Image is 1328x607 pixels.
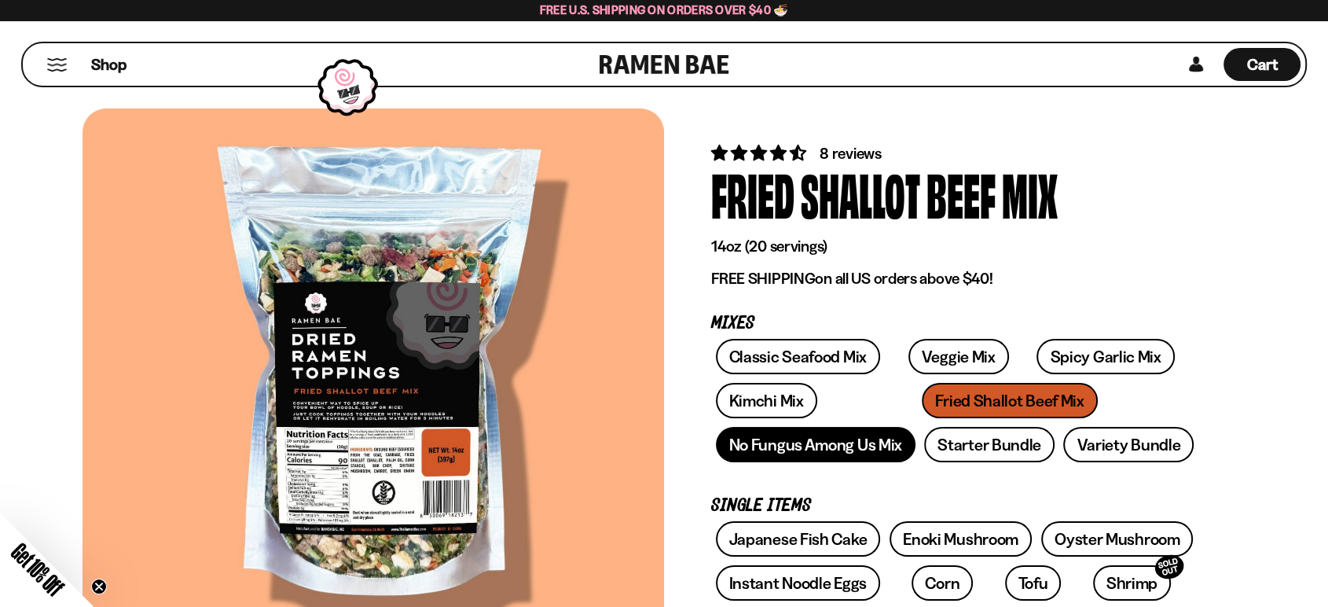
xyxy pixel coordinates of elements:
[801,164,920,223] div: Shallot
[711,316,1198,331] p: Mixes
[1247,55,1278,74] span: Cart
[1041,521,1194,557] a: Oyster Mushroom
[711,164,794,223] div: Fried
[711,143,809,163] span: 4.62 stars
[1152,552,1187,583] div: SOLD OUT
[7,539,68,600] span: Get 10% Off
[711,269,815,288] strong: FREE SHIPPING
[1036,339,1174,374] a: Spicy Garlic Mix
[908,339,1009,374] a: Veggie Mix
[711,269,1198,289] p: on all US orders above $40!
[716,339,880,374] a: Classic Seafood Mix
[1093,565,1171,601] a: ShrimpSOLD OUT
[716,383,817,418] a: Kimchi Mix
[890,521,1032,557] a: Enoki Mushroom
[540,2,789,17] span: Free U.S. Shipping on Orders over $40 🍜
[912,565,973,601] a: Corn
[820,144,881,163] span: 8 reviews
[1005,565,1062,601] a: Tofu
[711,237,1198,256] p: 14oz (20 servings)
[91,54,127,75] span: Shop
[91,48,127,81] a: Shop
[1063,427,1194,462] a: Variety Bundle
[716,427,915,462] a: No Fungus Among Us Mix
[924,427,1055,462] a: Starter Bundle
[1002,164,1058,223] div: Mix
[711,498,1198,513] p: Single Items
[716,521,881,557] a: Japanese Fish Cake
[1223,43,1300,86] a: Cart
[91,579,107,594] button: Close teaser
[46,58,68,72] button: Mobile Menu Trigger
[716,565,880,601] a: Instant Noodle Eggs
[926,164,996,223] div: Beef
